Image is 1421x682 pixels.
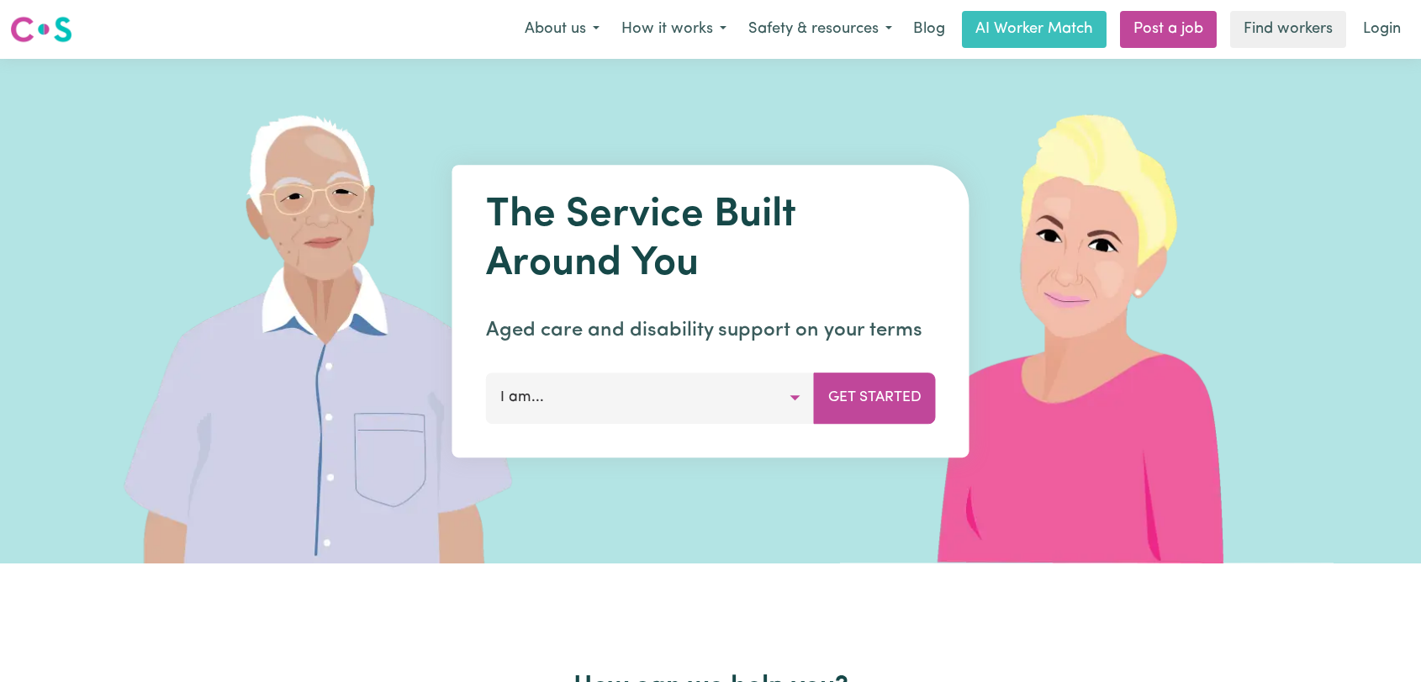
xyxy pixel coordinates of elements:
button: Get Started [814,373,936,423]
img: Careseekers logo [10,14,72,45]
button: How it works [610,12,737,47]
a: Post a job [1120,11,1217,48]
h1: The Service Built Around You [486,192,936,288]
button: About us [514,12,610,47]
p: Aged care and disability support on your terms [486,315,936,346]
button: I am... [486,373,815,423]
a: Login [1353,11,1411,48]
a: Careseekers logo [10,10,72,49]
a: AI Worker Match [962,11,1107,48]
a: Find workers [1230,11,1346,48]
a: Blog [903,11,955,48]
button: Safety & resources [737,12,903,47]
